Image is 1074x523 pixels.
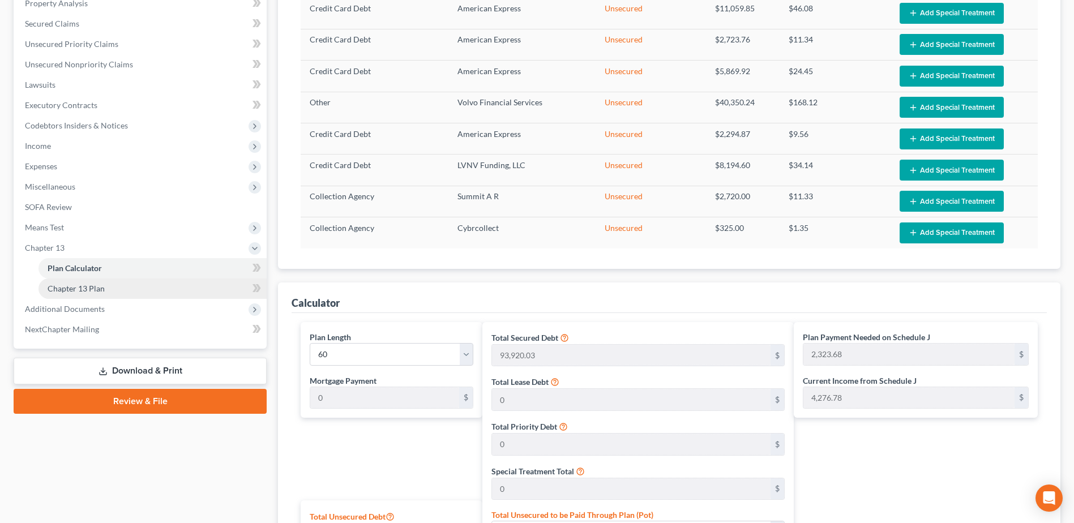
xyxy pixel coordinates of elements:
label: Total Unsecured to be Paid Through Plan (Pot) [491,509,653,521]
td: Cybrcollect [448,217,596,248]
label: Mortgage Payment [310,375,376,387]
span: Chapter 13 Plan [48,284,105,293]
a: Review & File [14,389,267,414]
td: Other [301,92,448,123]
div: Open Intercom Messenger [1036,485,1063,512]
span: Unsecured Priority Claims [25,39,118,49]
td: Credit Card Debt [301,155,448,186]
button: Add Special Treatment [900,66,1004,87]
td: American Express [448,123,596,154]
a: NextChapter Mailing [16,319,267,340]
td: Credit Card Debt [301,29,448,60]
div: $ [1015,387,1028,409]
span: SOFA Review [25,202,72,212]
button: Add Special Treatment [900,128,1004,149]
span: NextChapter Mailing [25,324,99,334]
span: Miscellaneous [25,182,75,191]
td: Unsecured [596,186,706,217]
span: Codebtors Insiders & Notices [25,121,128,130]
td: LVNV Funding, LLC [448,155,596,186]
td: Unsecured [596,155,706,186]
td: $2,723.76 [706,29,780,60]
span: Chapter 13 [25,243,65,252]
td: Collection Agency [301,186,448,217]
td: Credit Card Debt [301,123,448,154]
div: Calculator [292,296,340,310]
button: Add Special Treatment [900,191,1004,212]
td: $5,869.92 [706,61,780,92]
td: Unsecured [596,217,706,248]
td: $11.33 [780,186,890,217]
a: Chapter 13 Plan [38,278,267,299]
td: $168.12 [780,92,890,123]
td: $2,294.87 [706,123,780,154]
input: 0.00 [803,387,1015,409]
button: Add Special Treatment [900,160,1004,181]
label: Total Priority Debt [491,421,557,432]
td: $1.35 [780,217,890,248]
a: Download & Print [14,358,267,384]
td: $11.34 [780,29,890,60]
td: $325.00 [706,217,780,248]
span: Unsecured Nonpriority Claims [25,59,133,69]
td: Unsecured [596,92,706,123]
span: Additional Documents [25,304,105,314]
td: Collection Agency [301,217,448,248]
td: American Express [448,61,596,92]
label: Plan Length [310,331,351,343]
a: Unsecured Nonpriority Claims [16,54,267,75]
a: SOFA Review [16,197,267,217]
span: Secured Claims [25,19,79,28]
span: Executory Contracts [25,100,97,110]
input: 0.00 [803,344,1015,365]
div: $ [771,389,784,410]
span: Lawsuits [25,80,55,89]
label: Current Income from Schedule J [803,375,917,387]
a: Unsecured Priority Claims [16,34,267,54]
a: Lawsuits [16,75,267,95]
td: $24.45 [780,61,890,92]
span: Income [25,141,51,151]
input: 0.00 [492,478,771,500]
div: $ [771,345,784,366]
button: Add Special Treatment [900,222,1004,243]
input: 0.00 [492,389,771,410]
td: American Express [448,29,596,60]
a: Plan Calculator [38,258,267,278]
td: $40,350.24 [706,92,780,123]
div: $ [459,387,473,409]
td: Summit A R [448,186,596,217]
input: 0.00 [492,434,771,455]
td: Credit Card Debt [301,61,448,92]
td: $2,720.00 [706,186,780,217]
button: Add Special Treatment [900,3,1004,24]
div: $ [1015,344,1028,365]
div: $ [771,478,784,500]
span: Plan Calculator [48,263,102,273]
div: $ [771,434,784,455]
a: Secured Claims [16,14,267,34]
label: Total Unsecured Debt [310,509,395,523]
span: Means Test [25,222,64,232]
label: Total Lease Debt [491,376,549,388]
td: Unsecured [596,123,706,154]
td: $9.56 [780,123,890,154]
td: Unsecured [596,29,706,60]
td: $8,194.60 [706,155,780,186]
label: Total Secured Debt [491,332,558,344]
label: Plan Payment Needed on Schedule J [803,331,930,343]
button: Add Special Treatment [900,97,1004,118]
td: Unsecured [596,61,706,92]
a: Executory Contracts [16,95,267,115]
input: 0.00 [310,387,459,409]
input: 0.00 [492,345,771,366]
label: Special Treatment Total [491,465,574,477]
td: Volvo Financial Services [448,92,596,123]
button: Add Special Treatment [900,34,1004,55]
span: Expenses [25,161,57,171]
td: $34.14 [780,155,890,186]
